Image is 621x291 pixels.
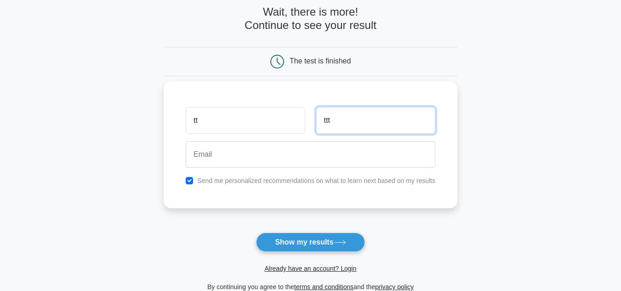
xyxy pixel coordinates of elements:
input: Last name [316,107,435,134]
input: First name [186,107,305,134]
h4: Wait, there is more! Continue to see your result [164,6,457,32]
a: privacy policy [375,283,414,291]
label: Send me personalized recommendations on what to learn next based on my results [197,177,435,184]
a: terms and conditions [294,283,353,291]
a: Already have an account? Login [264,265,356,272]
input: Email [186,141,435,168]
button: Show my results [256,233,365,252]
div: The test is finished [290,57,351,65]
